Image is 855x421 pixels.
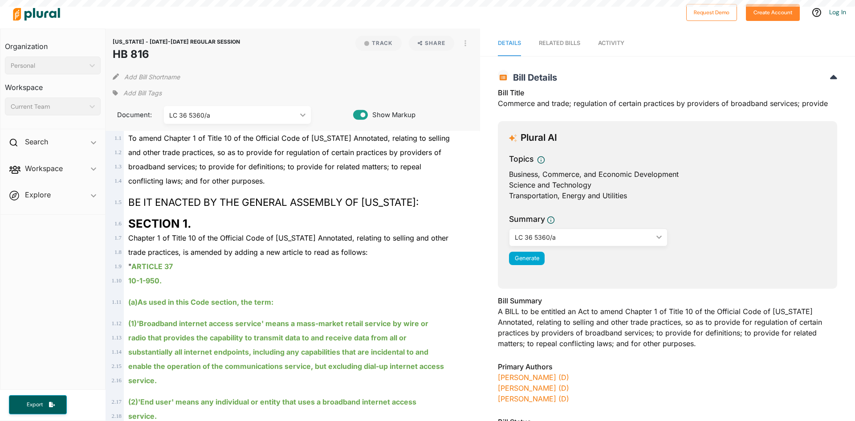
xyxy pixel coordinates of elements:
[539,39,580,47] div: RELATED BILLS
[128,319,137,328] strong: (1)
[128,262,173,271] span: "
[123,89,162,98] span: Add Bill Tags
[112,377,122,384] span: 2 . 16
[113,110,153,120] span: Document:
[128,397,138,406] strong: (2)
[113,86,162,100] div: Add tags
[128,162,421,171] span: broadband services; to provide for definitions; to provide for related matters; to repeal
[128,362,444,371] ins: enable the operation of the communications service, but excluding dial-up internet access
[9,395,67,414] button: Export
[686,4,737,21] button: Request Demo
[112,413,122,419] span: 2 . 18
[521,132,557,143] h3: Plural AI
[131,262,173,271] ins: ARTICLE 37
[112,363,122,369] span: 2 . 15
[498,40,521,46] span: Details
[498,87,837,98] h3: Bill Title
[509,190,826,201] div: Transportation, Energy and Utilities
[25,137,48,147] h2: Search
[498,384,569,392] a: [PERSON_NAME] (D)
[498,31,521,56] a: Details
[128,233,448,242] span: Chapter 1 of Title 10 of the Official Code of [US_STATE] Annotated, relating to selling and other
[5,74,101,94] h3: Workspace
[114,263,122,270] span: 1 . 9
[509,180,826,190] div: Science and Technology
[128,148,441,157] span: and other trade practices, so as to provide for regulation of certain practices by providers of
[368,110,415,120] span: Show Markup
[498,373,569,382] a: [PERSON_NAME] (D)
[515,233,653,242] div: LC 36 5360/a
[112,320,122,327] span: 1 . 12
[128,217,191,230] strong: SECTION 1.
[128,376,157,385] ins: service.
[128,196,419,208] span: BE IT ENACTED BY THE GENERAL ASSEMBLY OF [US_STATE]:
[539,31,580,56] a: RELATED BILLS
[113,46,240,62] h1: HB 816
[128,412,157,421] ins: service.
[114,149,122,155] span: 1 . 2
[128,176,265,185] span: conflicting laws; and for other purposes.
[128,298,273,307] ins: As used in this Code section, the term:
[113,38,240,45] span: [US_STATE] - [DATE]-[DATE] REGULAR SESSION
[498,394,569,403] a: [PERSON_NAME] (D)
[112,399,122,405] span: 2 . 17
[128,134,450,143] span: To amend Chapter 1 of Title 10 of the Official Code of [US_STATE] Annotated, relating to selling
[598,40,624,46] span: Activity
[11,102,86,111] div: Current Team
[114,199,122,205] span: 1 . 5
[112,349,122,355] span: 1 . 14
[112,278,122,284] span: 1 . 10
[409,36,455,51] button: Share
[509,252,545,265] button: Generate
[128,298,138,307] strong: (a)
[128,397,416,406] ins: 'End user' means any individual or entity that uses a broadband internet access
[128,333,407,342] ins: radio that provides the capability to transmit data to and receive data from all or
[124,69,180,84] button: Add Bill Shortname
[509,169,826,180] div: Business, Commerce, and Economic Development
[509,153,533,165] h3: Topics
[498,295,837,354] div: A BILL to be entitled an Act to amend Chapter 1 of Title 10 of the Official Code of [US_STATE] An...
[509,72,557,83] span: Bill Details
[11,61,86,70] div: Personal
[405,36,458,51] button: Share
[169,110,297,120] div: LC 36 5360/a
[114,249,122,255] span: 1 . 8
[114,135,122,141] span: 1 . 1
[128,347,428,356] ins: substantially all internet endpoints, including any capabilities that are incidental to and
[128,319,428,328] ins: 'Broadband internet access service' means a mass-market retail service by wire or
[112,299,122,305] span: 1 . 11
[829,8,846,16] a: Log In
[498,361,837,372] h3: Primary Authors
[498,295,837,306] h3: Bill Summary
[5,33,101,53] h3: Organization
[498,87,837,114] div: Commerce and trade; regulation of certain practices by providers of broadband services; provide
[114,178,122,184] span: 1 . 4
[128,248,368,257] span: trade practices, is amended by adding a new article to read as follows:
[114,221,122,227] span: 1 . 6
[114,163,122,170] span: 1 . 3
[509,213,545,225] h3: Summary
[112,335,122,341] span: 1 . 13
[686,7,737,16] a: Request Demo
[515,255,539,262] span: Generate
[20,401,49,409] span: Export
[128,276,162,285] ins: 10-1-950.
[598,31,624,56] a: Activity
[746,4,800,21] button: Create Account
[746,7,800,16] a: Create Account
[114,235,122,241] span: 1 . 7
[355,36,402,51] button: Track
